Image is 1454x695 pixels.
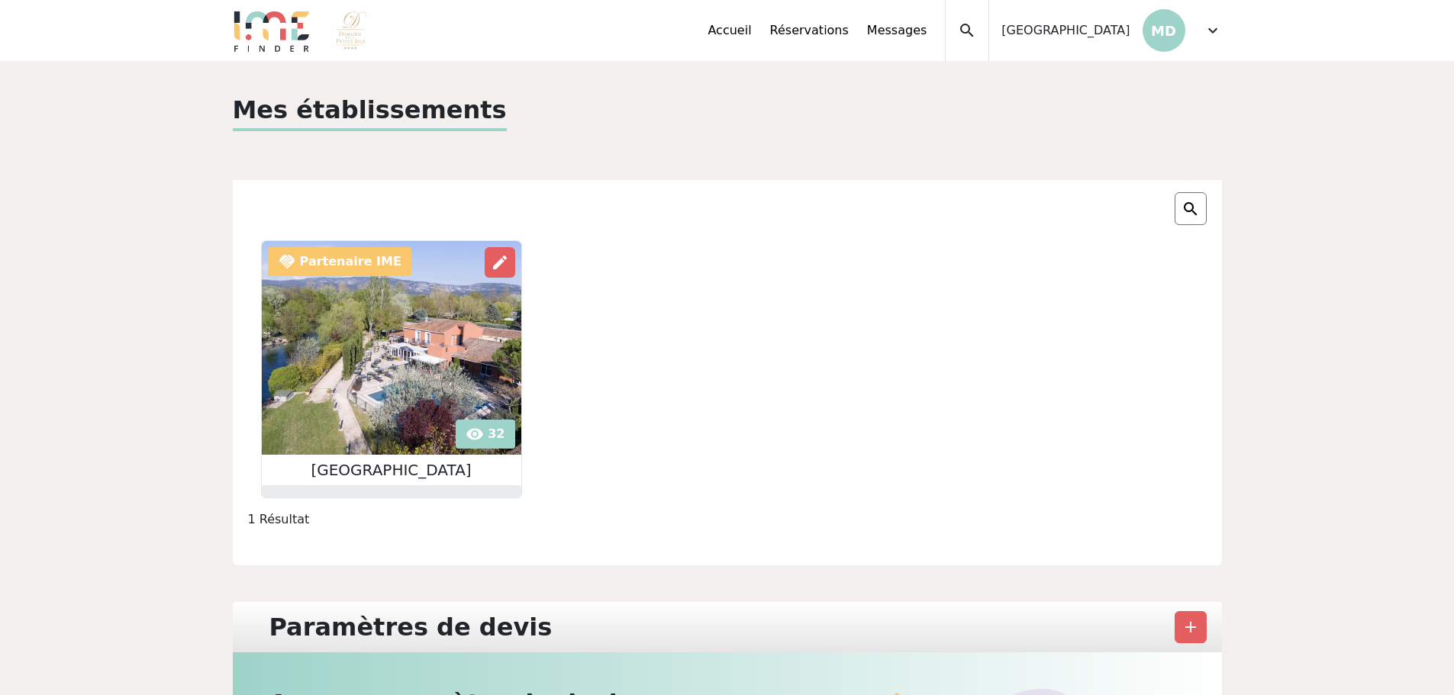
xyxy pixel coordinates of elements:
span: expand_more [1204,21,1222,40]
span: edit [491,253,509,272]
a: Messages [867,21,927,40]
img: 1.jpg [262,241,521,455]
p: Mes établissements [233,92,507,131]
div: handshake Partenaire IME visibility 32 edit [GEOGRAPHIC_DATA] [261,240,522,498]
span: search [958,21,976,40]
a: Réservations [770,21,849,40]
div: 1 Résultat [239,510,1216,529]
img: search.png [1182,200,1200,218]
span: add [1182,618,1200,636]
img: Logo.png [233,9,311,52]
p: MD [1143,9,1185,52]
a: Accueil [708,21,751,40]
div: Paramètres de devis [260,608,562,646]
h2: [GEOGRAPHIC_DATA] [262,461,521,479]
span: [GEOGRAPHIC_DATA] [1001,21,1130,40]
button: add [1175,611,1207,643]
